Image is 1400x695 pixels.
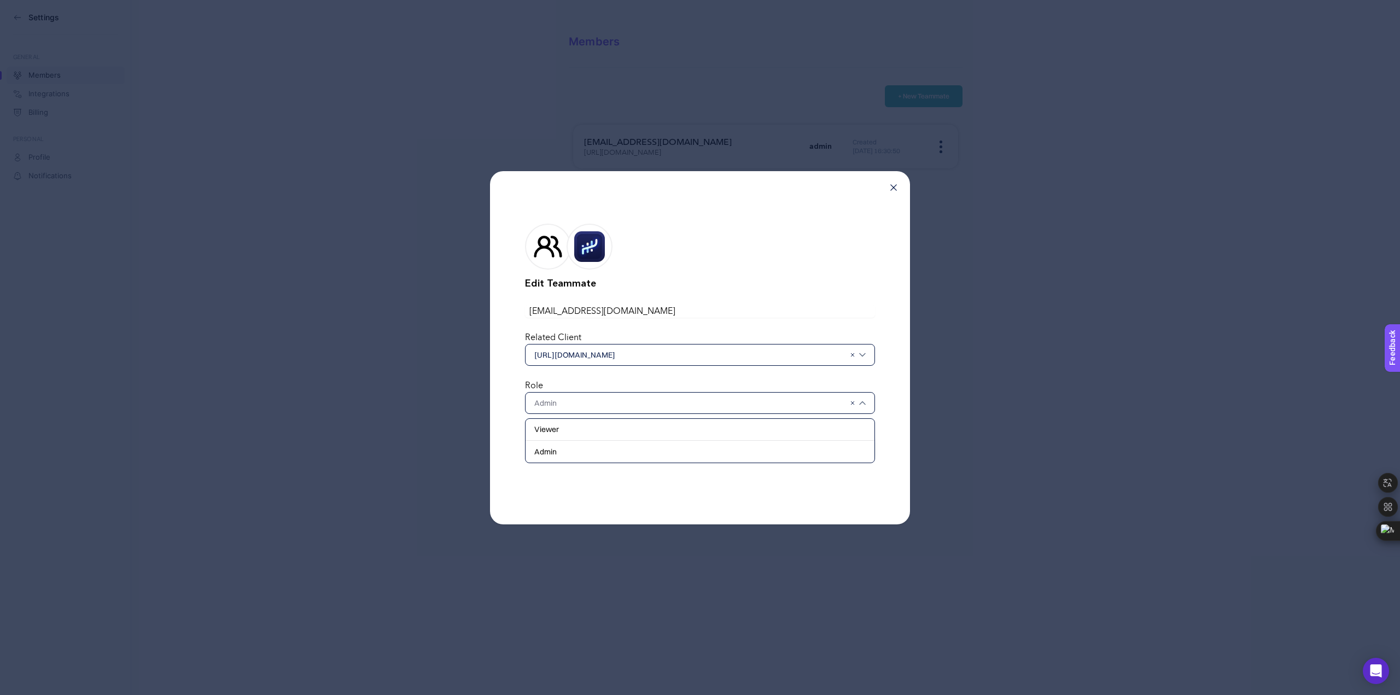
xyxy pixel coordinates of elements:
[859,352,866,358] img: svg%3e
[534,446,557,457] span: Admin
[525,276,875,291] h2: Edit Teammate
[534,424,559,435] span: Viewer
[534,398,845,408] input: Admin
[525,333,581,342] label: Related Client
[534,349,845,360] span: [URL][DOMAIN_NAME]
[859,400,866,406] img: svg%3e
[525,381,543,390] label: Role
[525,305,875,318] input: Write your teammate’s email
[7,3,42,12] span: Feedback
[1363,658,1389,684] div: Open Intercom Messenger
